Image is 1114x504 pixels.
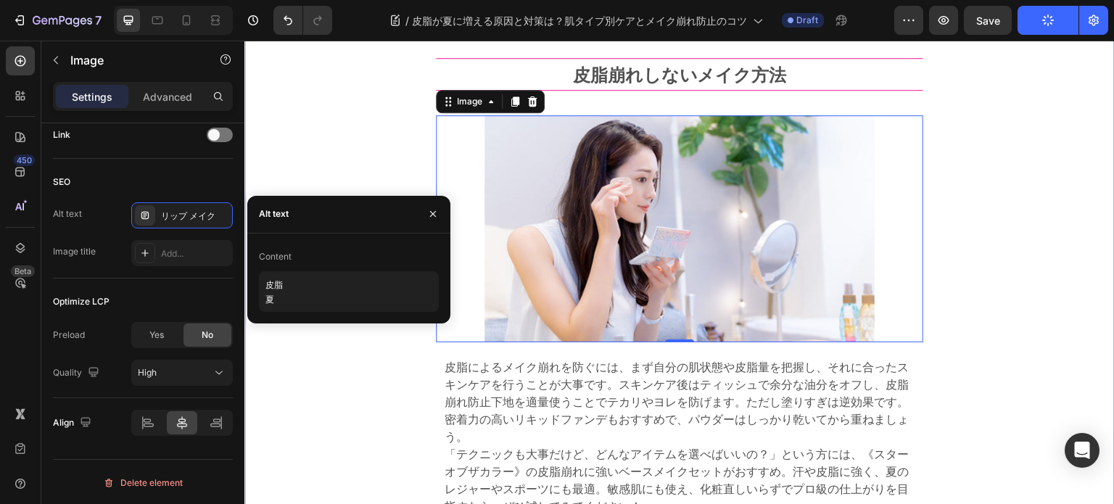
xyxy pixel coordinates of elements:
[53,207,82,220] div: Alt text
[976,15,1000,27] span: Save
[53,295,110,308] div: Optimize LCP
[53,329,85,342] div: Preload
[143,89,192,104] p: Advanced
[796,14,818,27] span: Draft
[202,329,213,342] span: No
[53,471,233,495] button: Delete element
[131,360,233,386] button: High
[103,474,183,492] div: Delete element
[200,405,664,474] span: 「テクニックも大事だけど、どんなアイテムを選べばいいの？」という方には、《スターオブザカラー》の皮脂崩れに強いベースメイクセットがおすすめ。汗や皮脂に強く、夏のレジャーやスポーツにも最適。敏感肌...
[53,175,70,189] div: SEO
[259,250,292,263] div: Content
[244,41,1114,504] iframe: Design area
[95,12,102,29] p: 7
[11,265,35,277] div: Beta
[53,128,70,141] div: Link
[161,210,229,223] div: リップ メイク
[405,13,409,28] span: /
[149,329,164,342] span: Yes
[1065,433,1099,468] div: Open Intercom Messenger
[53,245,96,258] div: Image title
[138,367,157,378] span: High
[53,363,102,383] div: Quality
[200,318,664,404] span: 皮脂によるメイク崩れを防ぐには、まず自分の肌状態や皮脂量を把握し、それに合ったスキンケアを行うことが大事です。スキンケア後はティッシュで余分な油分をオフし、皮脂崩れ防止下地を適量使うことでテカリ...
[161,247,229,260] div: Add...
[72,89,112,104] p: Settings
[53,413,94,433] div: Align
[412,13,747,28] span: 皮脂が夏に増える原因と対策は？肌タイプ別ケアとメイク崩れ防止のコツ
[70,51,194,69] p: Image
[6,6,108,35] button: 7
[964,6,1012,35] button: Save
[259,207,289,220] div: Alt text
[14,154,35,166] div: 450
[273,6,332,35] div: Undo/Redo
[199,316,672,476] div: Rich Text Editor. Editing area: main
